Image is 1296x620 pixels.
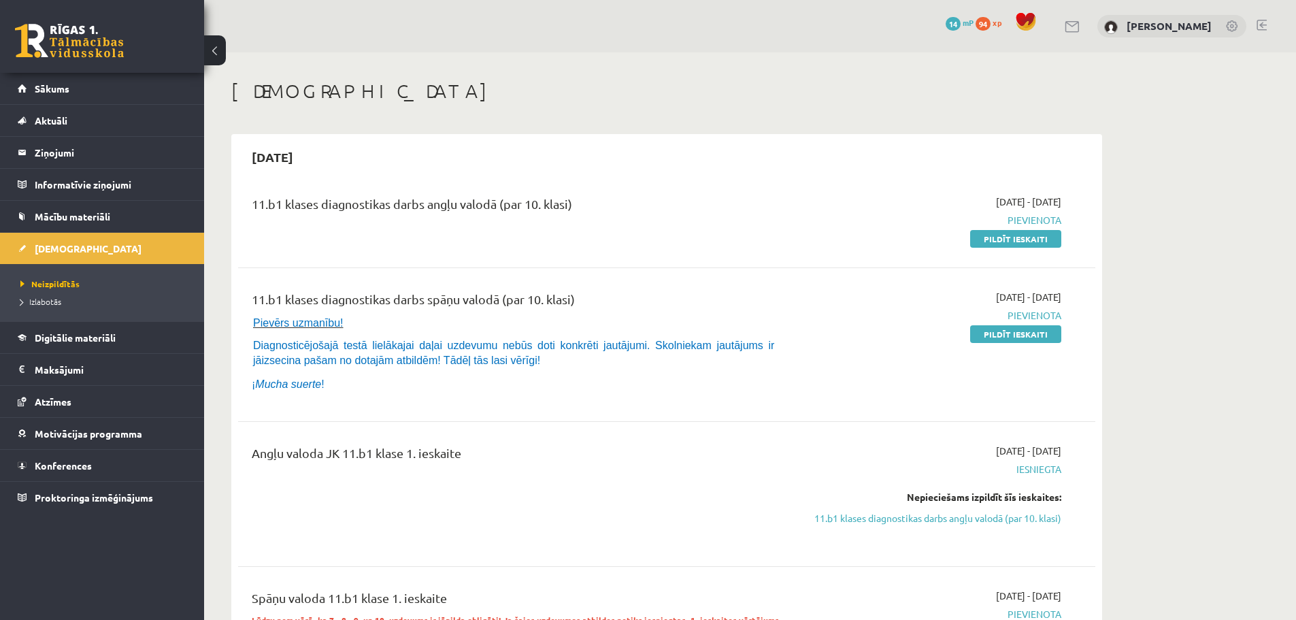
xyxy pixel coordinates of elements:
span: [DATE] - [DATE] [996,195,1061,209]
a: Atzīmes [18,386,187,417]
span: [DATE] - [DATE] [996,589,1061,603]
a: Pildīt ieskaiti [970,325,1061,343]
span: Neizpildītās [20,278,80,289]
span: xp [993,17,1001,28]
legend: Informatīvie ziņojumi [35,169,187,200]
span: Motivācijas programma [35,427,142,440]
a: Neizpildītās [20,278,190,290]
img: Alina Berjoza [1104,20,1118,34]
span: Pievienota [805,213,1061,227]
span: Aktuāli [35,114,67,127]
span: Pievienota [805,308,1061,323]
span: [DEMOGRAPHIC_DATA] [35,242,142,255]
h1: [DEMOGRAPHIC_DATA] [231,80,1102,103]
a: Aktuāli [18,105,187,136]
a: Sākums [18,73,187,104]
a: [DEMOGRAPHIC_DATA] [18,233,187,264]
span: Proktoringa izmēģinājums [35,491,153,504]
a: Proktoringa izmēģinājums [18,482,187,513]
a: [PERSON_NAME] [1127,19,1212,33]
div: 11.b1 klases diagnostikas darbs angļu valodā (par 10. klasi) [252,195,784,220]
span: [DATE] - [DATE] [996,444,1061,458]
legend: Ziņojumi [35,137,187,168]
a: Rīgas 1. Tālmācības vidusskola [15,24,124,58]
span: Izlabotās [20,296,61,307]
a: 94 xp [976,17,1008,28]
div: Spāņu valoda 11.b1 klase 1. ieskaite [252,589,784,614]
legend: Maksājumi [35,354,187,385]
span: [DATE] - [DATE] [996,290,1061,304]
h2: [DATE] [238,141,307,173]
span: 94 [976,17,991,31]
a: Motivācijas programma [18,418,187,449]
a: Informatīvie ziņojumi [18,169,187,200]
span: Sākums [35,82,69,95]
span: Pievērs uzmanību! [253,317,344,329]
a: Digitālie materiāli [18,322,187,353]
span: 14 [946,17,961,31]
div: Angļu valoda JK 11.b1 klase 1. ieskaite [252,444,784,469]
a: 11.b1 klases diagnostikas darbs angļu valodā (par 10. klasi) [805,511,1061,525]
span: Mācību materiāli [35,210,110,223]
span: ¡ ! [252,378,325,390]
a: Mācību materiāli [18,201,187,232]
a: Izlabotās [20,295,190,308]
span: Digitālie materiāli [35,331,116,344]
span: Atzīmes [35,395,71,408]
i: Mucha suerte [255,378,321,390]
span: Iesniegta [805,462,1061,476]
span: Konferences [35,459,92,472]
span: mP [963,17,974,28]
a: 14 mP [946,17,974,28]
div: 11.b1 klases diagnostikas darbs spāņu valodā (par 10. klasi) [252,290,784,315]
a: Pildīt ieskaiti [970,230,1061,248]
a: Ziņojumi [18,137,187,168]
a: Konferences [18,450,187,481]
a: Maksājumi [18,354,187,385]
span: Diagnosticējošajā testā lielākajai daļai uzdevumu nebūs doti konkrēti jautājumi. Skolniekam jautā... [253,340,774,366]
div: Nepieciešams izpildīt šīs ieskaites: [805,490,1061,504]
